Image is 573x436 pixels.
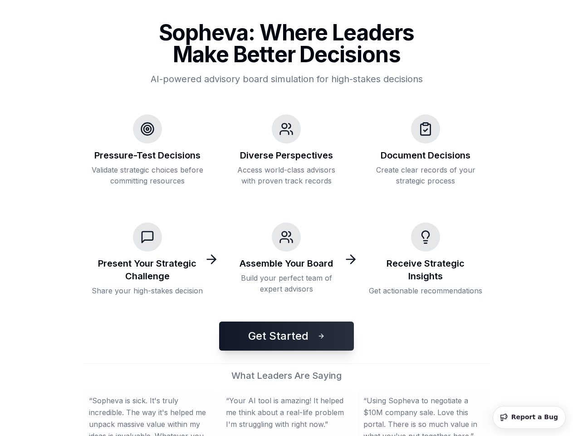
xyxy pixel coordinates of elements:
h1: Sopheva: Where Leaders Make Better Decisions [134,22,439,65]
h2: What Leaders Are Saying [83,369,490,382]
p: Share your high-stakes decision [92,285,203,296]
p: AI-powered advisory board simulation for high-stakes decisions [134,73,439,85]
h3: Present Your Strategic Challenge [91,257,205,282]
p: Access world-class advisors with proven track records [230,164,343,186]
h3: Pressure-Test Decisions [94,149,201,162]
p: Get actionable recommendations [369,285,482,296]
h3: Assemble Your Board [240,257,333,270]
p: Build your perfect team of expert advisors [230,272,343,294]
h3: Diverse Perspectives [240,149,333,162]
p: Validate strategic choices before committing resources [91,164,205,186]
h3: Receive Strategic Insights [369,257,483,282]
blockquote: “ Your AI tool is amazing! It helped me think about a real-life problem I'm struggling with right... [226,395,347,430]
h3: Document Decisions [381,149,470,162]
button: Get Started [219,322,354,351]
p: Create clear records of your strategic process [369,164,483,186]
